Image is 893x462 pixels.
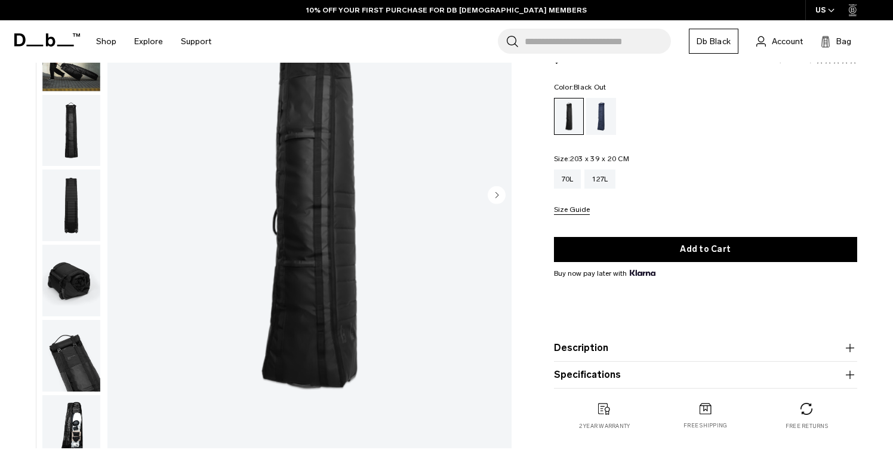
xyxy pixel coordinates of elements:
a: Explore [134,20,163,63]
button: Snow_roller_pro_black_out_new_db9.png [42,94,101,167]
button: Size Guide [554,206,590,215]
img: Snow_roller_pro_black_out_new_db9.png [42,95,100,167]
span: 203 x 39 x 20 CM [570,155,629,163]
p: Free returns [786,422,828,430]
img: Snow_roller_pro_black_out_new_db8.png [42,170,100,241]
button: Bag [821,34,851,48]
a: Support [181,20,211,63]
p: 2 year warranty [579,422,630,430]
button: Snow_roller_pro_black_out_new_db7.png [42,244,101,317]
img: Snow_roller_pro_black_out_new_db3.png [42,320,100,392]
a: 10% OFF YOUR FIRST PURCHASE FOR DB [DEMOGRAPHIC_DATA] MEMBERS [306,5,587,16]
a: 127L [584,170,615,189]
img: {"height" => 20, "alt" => "Klarna"} [630,270,655,276]
a: 70L [554,170,581,189]
button: Snow_roller_pro_black_out_new_db3.png [42,319,101,392]
span: Black Out [574,83,606,91]
legend: Color: [554,84,606,91]
button: Next slide [488,186,506,206]
img: Snow_roller_pro_black_out_new_db7.png [42,245,100,316]
button: Add to Cart [554,237,857,262]
a: Db Black [689,29,738,54]
p: Free shipping [683,422,727,430]
span: Buy now pay later with [554,268,655,279]
a: Blue Hour [586,98,616,135]
span: Bag [836,35,851,48]
a: Black Out [554,98,584,135]
span: Account [772,35,803,48]
button: Description [554,341,857,355]
a: Shop [96,20,116,63]
a: Account [756,34,803,48]
a: 23 reviews [778,57,812,63]
legend: Size: [554,155,629,162]
nav: Main Navigation [87,20,220,63]
button: Specifications [554,368,857,382]
button: Snow_roller_pro_black_out_new_db8.png [42,169,101,242]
